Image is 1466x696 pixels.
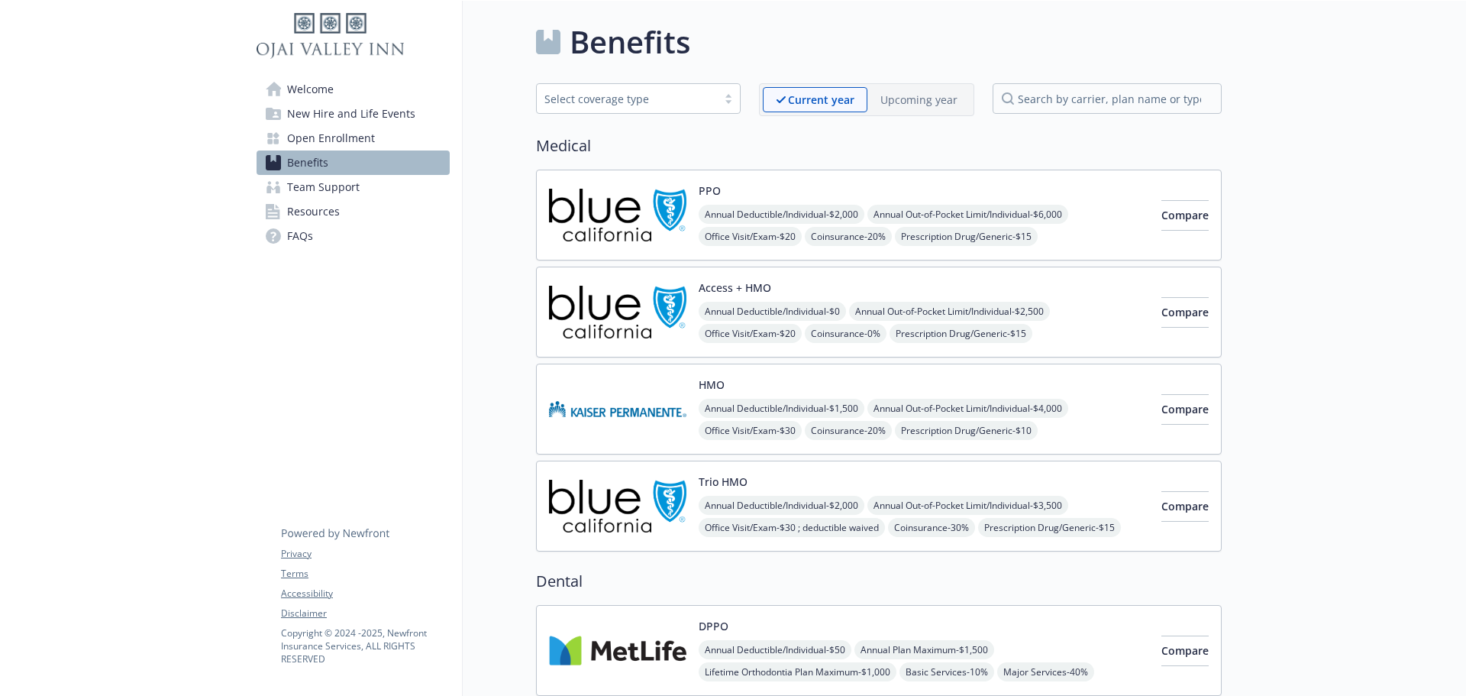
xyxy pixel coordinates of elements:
a: Disclaimer [281,607,449,620]
span: Office Visit/Exam - $30 ; deductible waived [699,518,885,537]
span: Team Support [287,175,360,199]
span: Prescription Drug/Generic - $10 [895,421,1038,440]
button: PPO [699,183,721,199]
a: Terms [281,567,449,581]
span: Compare [1161,208,1209,222]
img: Blue Shield of California carrier logo [549,474,686,539]
span: Annual Deductible/Individual - $50 [699,640,851,659]
span: Lifetime Orthodontia Plan Maximum - $1,000 [699,662,896,681]
span: Basic Services - 10% [899,662,994,681]
p: Upcoming year [880,92,957,108]
span: Prescription Drug/Generic - $15 [890,324,1032,343]
h1: Benefits [570,19,690,65]
img: Blue Shield of California carrier logo [549,183,686,248]
span: Annual Deductible/Individual - $0 [699,302,846,321]
a: Resources [257,199,450,224]
a: New Hire and Life Events [257,102,450,126]
span: Compare [1161,499,1209,513]
a: Benefits [257,151,450,175]
input: search by carrier, plan name or type [993,83,1222,114]
span: Major Services - 40% [997,662,1094,681]
button: HMO [699,377,725,393]
button: DPPO [699,618,728,634]
span: Annual Out-of-Pocket Limit/Individual - $4,000 [867,399,1068,418]
span: Resources [287,199,340,224]
button: Compare [1161,491,1209,522]
span: Annual Out-of-Pocket Limit/Individual - $6,000 [867,205,1068,224]
span: Welcome [287,77,334,102]
span: Coinsurance - 20% [805,421,892,440]
span: Annual Deductible/Individual - $2,000 [699,496,864,515]
span: Compare [1161,402,1209,416]
button: Compare [1161,297,1209,328]
img: Metlife Inc carrier logo [549,618,686,683]
button: Compare [1161,394,1209,425]
span: Compare [1161,305,1209,319]
span: Prescription Drug/Generic - $15 [895,227,1038,246]
h2: Medical [536,134,1222,157]
span: Benefits [287,151,328,175]
span: Office Visit/Exam - $30 [699,421,802,440]
span: Annual Deductible/Individual - $1,500 [699,399,864,418]
span: Annual Deductible/Individual - $2,000 [699,205,864,224]
button: Access + HMO [699,280,771,296]
a: Welcome [257,77,450,102]
button: Compare [1161,636,1209,666]
span: New Hire and Life Events [287,102,415,126]
h2: Dental [536,570,1222,593]
span: Coinsurance - 30% [888,518,975,537]
a: Team Support [257,175,450,199]
span: Coinsurance - 0% [805,324,886,343]
a: Accessibility [281,587,449,601]
div: Select coverage type [544,91,709,107]
button: Trio HMO [699,474,748,490]
span: Coinsurance - 20% [805,227,892,246]
p: Copyright © 2024 - 2025 , Newfront Insurance Services, ALL RIGHTS RESERVED [281,626,449,665]
button: Compare [1161,200,1209,231]
a: Privacy [281,547,449,561]
a: Open Enrollment [257,126,450,151]
a: FAQs [257,224,450,248]
img: Kaiser Permanente Insurance Company carrier logo [549,377,686,442]
span: Annual Out-of-Pocket Limit/Individual - $2,500 [849,302,1050,321]
p: Current year [788,92,854,108]
img: Blue Shield of California carrier logo [549,280,686,345]
span: Office Visit/Exam - $20 [699,324,802,343]
span: Office Visit/Exam - $20 [699,227,802,246]
span: Annual Out-of-Pocket Limit/Individual - $3,500 [867,496,1068,515]
span: Prescription Drug/Generic - $15 [978,518,1121,537]
span: Open Enrollment [287,126,375,151]
span: Compare [1161,643,1209,658]
span: Annual Plan Maximum - $1,500 [854,640,994,659]
span: FAQs [287,224,313,248]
